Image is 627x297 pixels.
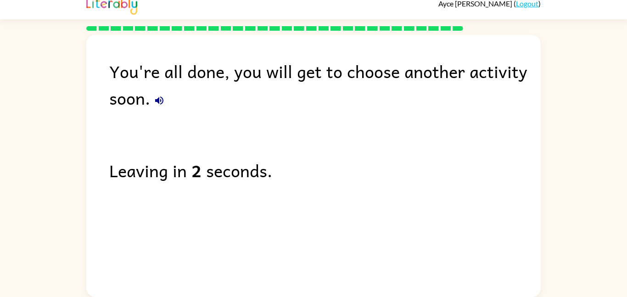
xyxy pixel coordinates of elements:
[191,157,202,184] b: 2
[109,58,541,111] div: You're all done, you will get to choose another activity soon.
[109,157,541,184] div: Leaving in seconds.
